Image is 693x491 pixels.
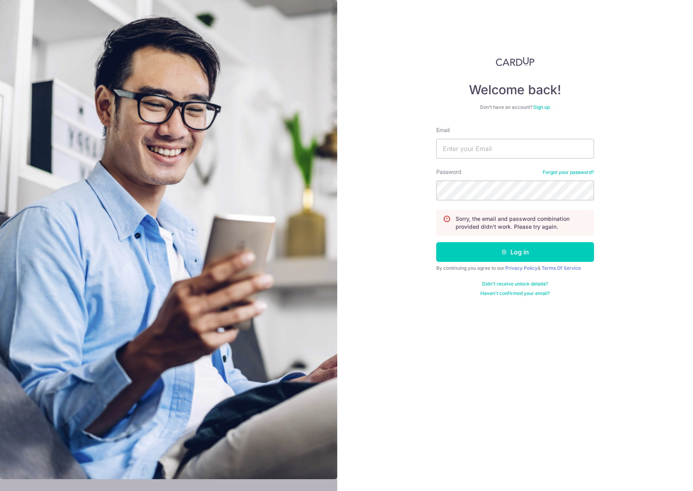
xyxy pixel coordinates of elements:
[436,242,594,262] button: Log in
[436,168,461,176] label: Password
[496,57,534,66] img: CardUp Logo
[436,104,594,110] div: Don’t have an account?
[436,139,594,159] input: Enter your Email
[436,265,594,271] div: By continuing you agree to our &
[456,215,587,231] p: Sorry, the email and password combination provided didn't work. Please try again.
[436,126,450,134] label: Email
[480,290,550,297] a: Haven't confirmed your email?
[533,104,550,110] a: Sign up
[505,265,538,271] a: Privacy Policy
[482,281,548,287] a: Didn't receive unlock details?
[436,82,594,98] h4: Welcome back!
[542,265,581,271] a: Terms Of Service
[543,169,594,175] a: Forgot your password?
